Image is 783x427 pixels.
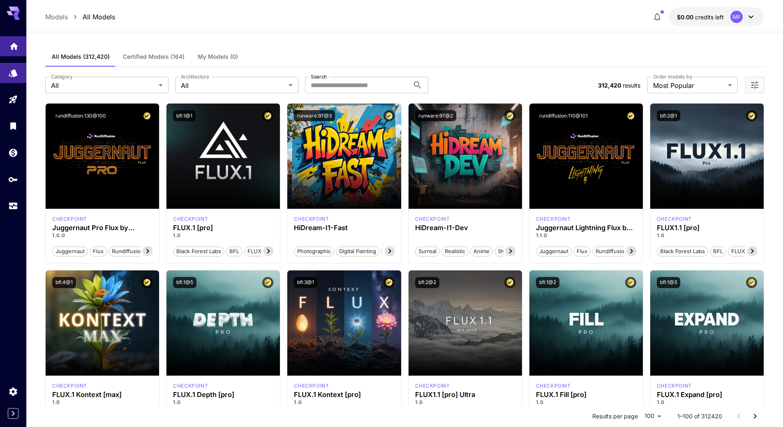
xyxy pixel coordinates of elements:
p: checkpoint [294,382,329,390]
span: Photographic [294,247,334,256]
button: juggernaut [536,246,572,256]
button: Certified Model – Vetted for best performance and includes a commercial license. [262,110,273,121]
button: Certified Model – Vetted for best performance and includes a commercial license. [625,277,636,288]
span: flux [574,247,590,256]
span: BFL [710,247,726,256]
button: bfl:3@1 [294,277,317,288]
div: Library [8,121,18,131]
div: FLUX.1 Fill [pro] [536,391,636,399]
span: FLUX.1 [pro] [245,247,282,256]
p: Models [45,12,68,22]
div: fluxpro [536,382,571,390]
button: Stylized [494,246,521,256]
div: fluxpro [173,382,208,390]
p: 1.1.0 [536,232,636,239]
button: FLUX.1 [pro] [244,246,282,256]
button: flux [90,246,107,256]
button: Open more filters [750,80,760,90]
span: 312,420 [598,82,621,89]
p: checkpoint [173,215,208,223]
h3: FLUX1.1 [pro] [657,224,757,232]
div: HiDream Dev [415,215,450,223]
p: 1.0 [536,399,636,406]
div: FLUX.1 D [536,215,571,223]
span: BFL [226,247,242,256]
div: FLUX.1 D [52,215,87,223]
span: juggernaut [536,247,571,256]
label: Architecture [181,73,209,80]
button: Photographic [294,246,334,256]
div: FLUX.1 [pro] [173,224,273,232]
p: checkpoint [536,382,571,390]
span: All Models (312,420) [52,53,110,60]
span: Realistic [442,247,468,256]
button: bfl:1@5 [173,277,196,288]
span: Most Popular [653,81,725,90]
button: bfl:2@2 [415,277,439,288]
button: Certified Model – Vetted for best performance and includes a commercial license. [262,277,273,288]
button: Surreal [415,246,440,256]
span: Black Forest Labs [657,247,708,256]
button: Certified Model – Vetted for best performance and includes a commercial license. [141,110,152,121]
span: Digital Painting [336,247,379,256]
button: rundiffusion [109,246,147,256]
span: rundiffusion [109,247,147,256]
div: Playground [8,95,18,105]
button: rundiffusion [592,246,631,256]
button: Cinematic [381,246,413,256]
button: BFL [226,246,243,256]
h3: Juggernaut Lightning Flux by RunDiffusion [536,224,636,232]
span: $0.00 [677,14,695,21]
p: checkpoint [415,215,450,223]
button: Certified Model – Vetted for best performance and includes a commercial license. [383,277,395,288]
p: checkpoint [657,215,692,223]
h3: HiDream-I1-Dev [415,224,515,232]
button: rundiffusion:110@101 [536,110,591,121]
span: My Models (0) [198,53,238,60]
button: Certified Model – Vetted for best performance and includes a commercial license. [504,277,515,288]
div: Models [8,65,18,76]
div: FLUX.1 Kontext [pro] [294,382,329,390]
button: Certified Model – Vetted for best performance and includes a commercial license. [141,277,152,288]
h3: HiDream-I1-Fast [294,224,394,232]
div: Settings [8,386,18,397]
h3: FLUX.1 Kontext [max] [52,391,152,399]
p: checkpoint [173,382,208,390]
button: Certified Model – Vetted for best performance and includes a commercial license. [504,110,515,121]
label: Search [311,73,327,80]
p: 1.0 [657,232,757,239]
span: Cinematic [381,247,412,256]
h3: Juggernaut Pro Flux by RunDiffusion [52,224,152,232]
a: All Models [83,12,115,22]
span: flux [90,247,106,256]
h3: FLUX.1 Depth [pro] [173,391,273,399]
span: All [181,81,285,90]
span: Surreal [416,247,439,256]
span: rundiffusion [593,247,631,256]
p: 1.0 [415,399,515,406]
button: Black Forest Labs [657,246,708,256]
div: fluxultra [415,382,450,390]
span: FLUX1.1 [pro] [728,247,768,256]
div: fluxpro [657,382,692,390]
button: Black Forest Labs [173,246,224,256]
h3: FLUX.1 Kontext [pro] [294,391,394,399]
h3: FLUX.1 Expand [pro] [657,391,757,399]
p: 1.0 [173,399,273,406]
button: juggernaut [52,246,88,256]
div: fluxpro [657,215,692,223]
button: Digital Painting [336,246,379,256]
button: BFL [710,246,726,256]
button: runware:97@3 [294,110,335,121]
button: Certified Model – Vetted for best performance and includes a commercial license. [746,110,757,121]
p: checkpoint [52,382,87,390]
h3: FLUX1.1 [pro] Ultra [415,391,515,399]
